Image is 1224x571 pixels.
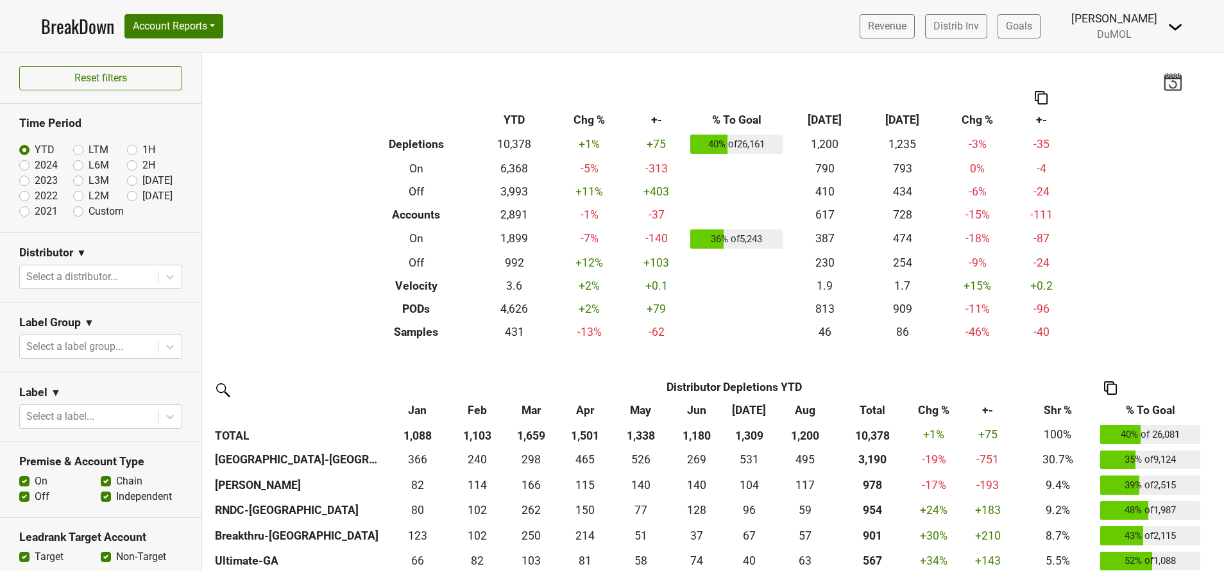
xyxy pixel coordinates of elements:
[41,13,114,40] a: BreakDown
[562,527,608,544] div: 214
[84,315,94,331] span: ▼
[559,498,611,524] td: 150.167
[504,399,559,422] th: Mar: activate to sort column ascending
[863,180,941,203] td: 434
[212,422,384,447] th: TOTAL
[615,477,667,493] div: 140
[504,498,559,524] td: 261.5
[475,108,553,131] th: YTD
[559,422,611,447] th: 1,501
[553,108,625,131] th: Chg %
[387,527,448,544] div: 123
[786,131,863,157] td: 1,200
[475,157,553,180] td: 6,368
[835,399,910,422] th: Total: activate to sort column ascending
[553,203,625,226] td: -1 %
[674,527,720,544] div: 37
[384,447,451,473] td: 365.7
[978,428,998,441] span: +75
[786,251,863,274] td: 230
[507,502,556,518] div: 262
[1018,523,1098,549] td: 8.7%
[553,251,625,274] td: +12 %
[504,422,559,447] th: 1,659
[786,226,863,252] td: 387
[19,117,182,130] h3: Time Period
[961,477,1015,493] div: -193
[863,251,941,274] td: 254
[1018,422,1098,447] td: 100%
[863,226,941,252] td: 474
[35,204,58,219] label: 2021
[357,131,476,157] th: Depletions
[1018,447,1098,473] td: 30.7%
[860,14,915,38] a: Revenue
[726,477,772,493] div: 104
[723,472,776,498] td: 104.167
[910,399,958,422] th: Chg %: activate to sort column ascending
[451,399,504,422] th: Feb: activate to sort column ascending
[786,180,863,203] td: 410
[838,527,907,544] div: 901
[776,472,835,498] td: 117
[454,502,500,518] div: 102
[19,66,182,90] button: Reset filters
[357,251,476,274] th: Off
[615,451,667,468] div: 526
[863,131,941,157] td: 1,235
[475,251,553,274] td: 992
[670,498,723,524] td: 127.504
[451,472,504,498] td: 114.167
[779,477,832,493] div: 117
[142,142,155,158] label: 1H
[670,447,723,473] td: 268.668
[142,158,155,173] label: 2H
[625,157,687,180] td: -313
[212,379,232,399] img: filter
[863,157,941,180] td: 793
[625,131,687,157] td: +75
[863,320,941,343] td: 86
[625,320,687,343] td: -62
[674,502,720,518] div: 128
[835,447,910,473] th: 3189.603
[451,523,504,549] td: 102.491
[454,477,500,493] div: 114
[674,451,720,468] div: 269
[941,274,1014,297] td: +15 %
[776,399,835,422] th: Aug: activate to sort column ascending
[504,472,559,498] td: 166.334
[723,422,776,447] th: 1,309
[1014,320,1069,343] td: -40
[611,472,670,498] td: 140.333
[863,203,941,226] td: 728
[507,451,556,468] div: 298
[786,203,863,226] td: 617
[625,297,687,320] td: +79
[786,108,863,131] th: [DATE]
[1014,251,1069,274] td: -24
[1014,131,1069,157] td: -35
[507,552,556,569] div: 103
[357,320,476,343] th: Samples
[116,489,172,504] label: Independent
[562,552,608,569] div: 81
[835,472,910,498] th: 978.169
[941,320,1014,343] td: -46 %
[357,226,476,252] th: On
[35,188,58,204] label: 2022
[553,274,625,297] td: +2 %
[116,549,166,565] label: Non-Target
[779,502,832,518] div: 59
[611,399,670,422] th: May: activate to sort column ascending
[863,297,941,320] td: 909
[611,523,670,549] td: 51.335
[1014,157,1069,180] td: -4
[384,472,451,498] td: 81.668
[19,246,73,260] h3: Distributor
[779,552,832,569] div: 63
[384,498,451,524] td: 80.4
[559,472,611,498] td: 114.666
[910,498,958,524] td: +24 %
[451,447,504,473] td: 240.1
